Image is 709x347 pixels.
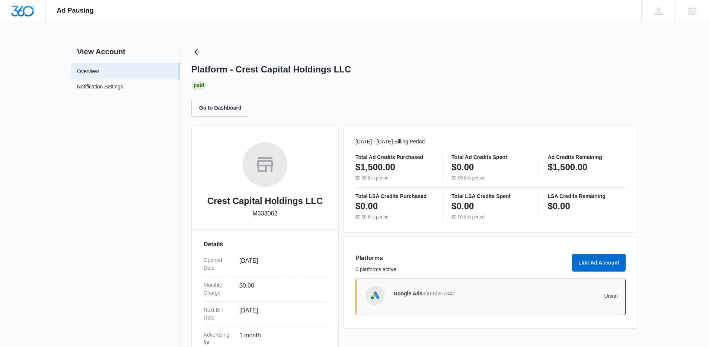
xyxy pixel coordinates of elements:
p: Total LSA Credits Purchased [355,194,433,199]
span: Google Ads [393,291,422,296]
a: Overview [77,68,99,75]
p: $0.00 [355,200,378,212]
p: Total Ad Credits Purchased [355,155,433,160]
h1: Platform - Crest Capital Holdings LLC [191,64,351,75]
p: Total Ad Credits Spent [451,155,529,160]
h3: Platforms [355,254,568,263]
dt: Monthly Charge [204,281,233,297]
p: Total LSA Credits Spent [451,194,529,199]
a: Notification Settings [77,83,123,93]
p: $0.00 [451,161,474,173]
p: $0.00 this period [451,175,529,181]
span: 860-059-7342 [422,291,455,296]
p: M333062 [253,209,278,218]
div: Opened Date[DATE] [204,252,326,277]
p: $0.00 [548,200,570,212]
p: $1,500.00 [548,161,588,173]
div: Next Bill Date[DATE] [204,302,326,327]
a: Go to Dashboard [191,104,254,111]
p: $0.00 this period [355,214,433,220]
div: Paid [191,81,207,90]
dd: 1 month [239,331,320,347]
button: Back [191,46,203,58]
img: Google Ads [370,290,381,301]
dt: Advertising for [204,331,233,347]
dd: [DATE] [239,306,320,322]
h2: Crest Capital Holdings LLC [207,194,323,208]
p: $0.00 this period [451,214,529,220]
dd: [DATE] [239,256,320,272]
p: 0 platforms active [355,266,568,273]
span: Ad Pausing [57,7,94,14]
p: Ad Credits Remaining [548,155,626,160]
p: LSA Credits Remaining [548,194,626,199]
button: Link Ad Account [572,254,626,272]
dt: Next Bill Date [204,306,233,322]
dt: Opened Date [204,256,233,272]
p: $0.00 this period [355,175,433,181]
p: $0.00 [451,200,474,212]
p: – [393,298,506,303]
h2: View Account [71,46,179,57]
p: [DATE] - [DATE] Billing Period [355,138,626,146]
p: Unset [506,294,618,299]
dd: $0.00 [239,281,320,297]
button: Go to Dashboard [191,99,249,117]
h3: Details [204,240,326,249]
div: Monthly Charge$0.00 [204,277,326,302]
p: $1,500.00 [355,161,395,173]
a: Google AdsGoogle Ads860-059-7342–Unset [355,279,626,315]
